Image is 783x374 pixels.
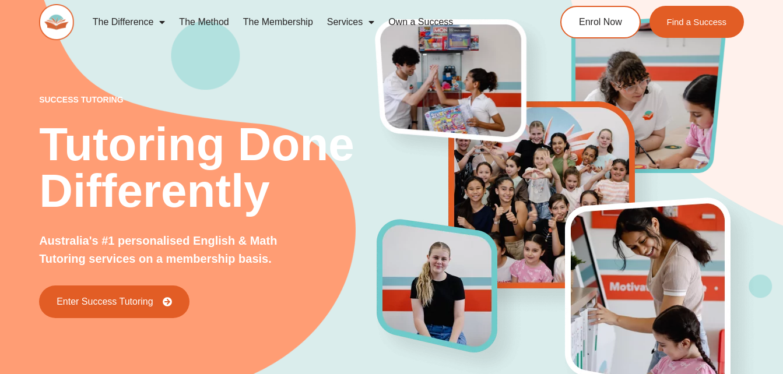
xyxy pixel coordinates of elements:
p: Australia's #1 personalised English & Math Tutoring services on a membership basis. [39,232,286,268]
a: Enrol Now [560,6,641,38]
nav: Menu [86,9,520,36]
h2: Tutoring Done Differently [39,121,377,214]
span: Enrol Now [579,17,622,27]
a: Services [320,9,381,36]
a: The Method [172,9,236,36]
a: Enter Success Tutoring [39,285,189,318]
span: Find a Success [666,17,726,26]
a: The Membership [236,9,320,36]
p: success tutoring [39,96,377,104]
a: Find a Success [649,6,744,38]
a: Own a Success [381,9,460,36]
span: Enter Success Tutoring [57,297,153,306]
a: The Difference [86,9,173,36]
